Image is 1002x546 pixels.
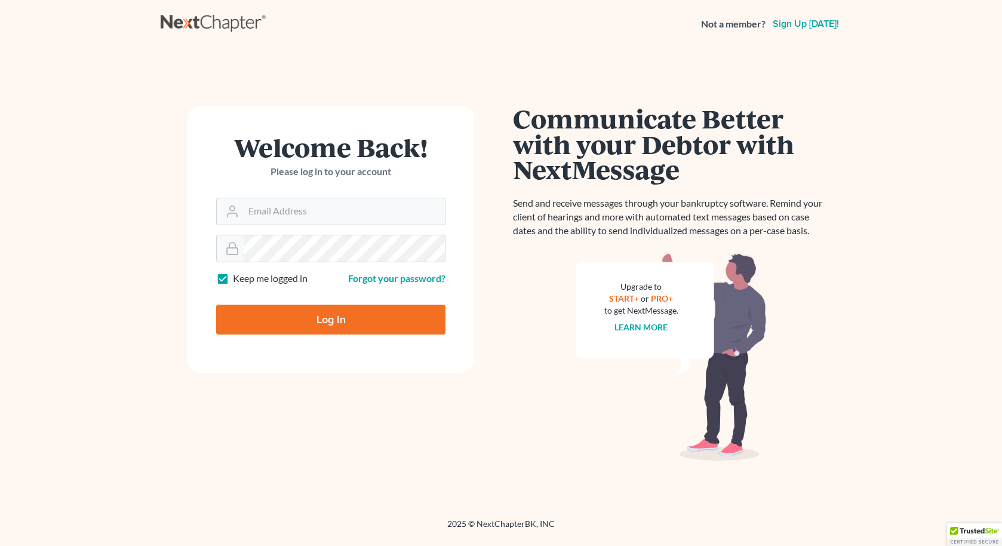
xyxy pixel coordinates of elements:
p: Send and receive messages through your bankruptcy software. Remind your client of hearings and mo... [513,197,829,238]
a: Sign up [DATE]! [770,19,841,29]
div: to get NextMessage. [604,305,678,317]
span: or [641,293,650,303]
a: Forgot your password? [348,272,445,284]
a: Learn more [615,322,668,332]
div: TrustedSite Certified [947,523,1002,546]
a: START+ [610,293,640,303]
h1: Communicate Better with your Debtor with NextMessage [513,106,829,182]
input: Email Address [244,198,445,225]
p: Please log in to your account [216,165,445,179]
div: Upgrade to [604,281,678,293]
a: PRO+ [651,293,674,303]
div: 2025 © NextChapterBK, INC [161,518,841,539]
input: Log In [216,305,445,335]
h1: Welcome Back! [216,134,445,160]
strong: Not a member? [701,17,766,31]
label: Keep me logged in [233,272,308,286]
img: nextmessage_bg-59042aed3d76b12b5cd301f8e5b87938c9018125f34e5fa2b7a6b67550977c72.svg [576,252,767,461]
